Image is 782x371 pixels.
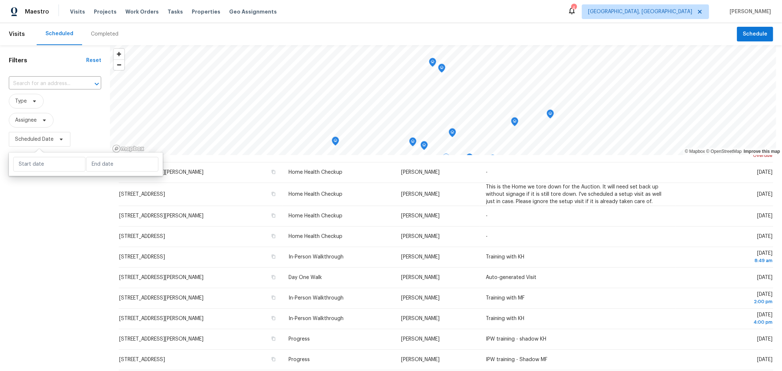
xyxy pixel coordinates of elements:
div: 4 [571,4,576,12]
span: Auto-generated Visit [486,275,536,280]
span: Training with KH [486,254,524,260]
span: Zoom out [114,60,124,70]
span: [PERSON_NAME] [401,275,440,280]
div: 4:00 pm [682,319,773,326]
span: Projects [94,8,117,15]
span: Home Health Checkup [289,234,342,239]
span: Training with KH [486,316,524,321]
div: Map marker [332,137,339,148]
span: [PERSON_NAME] [401,192,440,197]
span: Home Health Checkup [289,170,342,175]
span: IPW training - shadow KH [486,337,546,342]
a: OpenStreetMap [706,149,742,154]
span: Scheduled Date [15,136,54,143]
div: Overdue [682,152,773,159]
span: [PERSON_NAME] [401,295,440,301]
span: [STREET_ADDRESS][PERSON_NAME] [119,295,203,301]
span: [DATE] [757,213,773,218]
button: Zoom in [114,49,124,59]
div: 2:00 pm [682,298,773,305]
span: Properties [192,8,220,15]
span: This is the Home we tore down for the Auction. It will need set back up without signage if it is ... [486,184,661,204]
span: Home Health Checkup [289,192,342,197]
span: - [486,234,488,239]
span: Work Orders [125,8,159,15]
span: [DATE] [757,357,773,362]
span: [PERSON_NAME] [401,357,440,362]
div: Map marker [429,58,436,69]
button: Copy Address [270,212,277,219]
h1: Filters [9,57,86,64]
div: Scheduled [45,30,73,37]
div: Map marker [443,154,450,165]
span: Tasks [168,9,183,14]
span: Type [15,98,27,105]
span: [STREET_ADDRESS][PERSON_NAME] [119,275,203,280]
button: Copy Address [270,169,277,175]
div: Map marker [511,117,518,129]
div: Map marker [438,64,445,75]
div: Map marker [547,110,554,121]
span: [STREET_ADDRESS][PERSON_NAME] [119,337,203,342]
span: Progress [289,357,310,362]
span: - [486,170,488,175]
div: Completed [91,30,118,38]
input: Search for an address... [9,78,81,89]
span: [PERSON_NAME] [401,170,440,175]
button: Open [92,79,102,89]
span: - [486,213,488,218]
span: [PERSON_NAME] [401,234,440,239]
div: Map marker [466,154,473,165]
button: Schedule [737,27,773,42]
button: Zoom out [114,59,124,70]
span: [DATE] [757,337,773,342]
span: Assignee [15,117,37,124]
span: [DATE] [757,192,773,197]
a: Improve this map [744,149,780,154]
button: Copy Address [270,191,277,197]
input: End date [86,157,158,172]
span: Maestro [25,8,49,15]
span: [PERSON_NAME] [727,8,771,15]
span: [STREET_ADDRESS] [119,254,165,260]
span: Geo Assignments [229,8,277,15]
span: [STREET_ADDRESS] [119,357,165,362]
div: Map marker [409,137,416,149]
span: IPW training - Shadow MF [486,357,547,362]
button: Copy Address [270,294,277,301]
div: Map marker [449,128,456,140]
span: In-Person Walkthrough [289,295,344,301]
span: [DATE] [757,234,773,239]
span: [DATE] [682,312,773,326]
span: [GEOGRAPHIC_DATA], [GEOGRAPHIC_DATA] [588,8,692,15]
div: Reset [86,57,101,64]
span: [STREET_ADDRESS][PERSON_NAME] [119,213,203,218]
button: Copy Address [270,315,277,322]
span: [PERSON_NAME] [401,337,440,342]
button: Copy Address [270,274,277,280]
span: [DATE] [757,170,773,175]
a: Mapbox homepage [112,144,144,153]
span: [PERSON_NAME] [401,213,440,218]
div: Map marker [489,155,496,166]
button: Copy Address [270,356,277,363]
span: Visits [9,26,25,42]
button: Copy Address [270,253,277,260]
span: [DATE] [757,275,773,280]
div: Map marker [421,141,428,153]
button: Copy Address [270,335,277,342]
span: In-Person Walkthrough [289,316,344,321]
input: Start date [13,157,85,172]
span: [PERSON_NAME] [401,316,440,321]
span: [STREET_ADDRESS][PERSON_NAME] [119,316,203,321]
span: Progress [289,337,310,342]
span: [DATE] [682,251,773,264]
span: In-Person Walkthrough [289,254,344,260]
span: [DATE] [682,292,773,305]
canvas: Map [110,45,776,155]
div: 8:49 am [682,257,773,264]
span: Training with MF [486,295,525,301]
span: [STREET_ADDRESS] [119,234,165,239]
span: Visits [70,8,85,15]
